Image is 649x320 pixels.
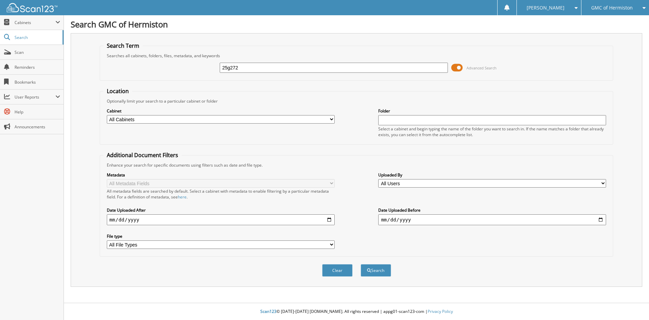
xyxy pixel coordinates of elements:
[615,287,649,320] iframe: Chat Widget
[591,6,633,10] span: GMC of Hermiston
[378,214,606,225] input: end
[428,308,453,314] a: Privacy Policy
[378,108,606,114] label: Folder
[103,42,143,49] legend: Search Term
[64,303,649,320] div: © [DATE]-[DATE] [DOMAIN_NAME]. All rights reserved | appg01-scan123-com |
[103,53,610,59] div: Searches all cabinets, folders, files, metadata, and keywords
[466,65,497,70] span: Advanced Search
[103,162,610,168] div: Enhance your search for specific documents using filters such as date and file type.
[103,98,610,104] div: Optionally limit your search to a particular cabinet or folder
[107,207,335,213] label: Date Uploaded After
[378,207,606,213] label: Date Uploaded Before
[378,126,606,137] div: Select a cabinet and begin typing the name of the folder you want to search in. If the name match...
[107,188,335,200] div: All metadata fields are searched by default. Select a cabinet with metadata to enable filtering b...
[378,172,606,178] label: Uploaded By
[103,151,182,159] legend: Additional Document Filters
[107,108,335,114] label: Cabinet
[15,79,60,85] span: Bookmarks
[361,264,391,277] button: Search
[15,49,60,55] span: Scan
[527,6,564,10] span: [PERSON_NAME]
[178,194,187,200] a: here
[15,124,60,130] span: Announcements
[260,308,277,314] span: Scan123
[103,87,132,95] legend: Location
[7,3,57,12] img: scan123-logo-white.svg
[15,35,59,40] span: Search
[107,233,335,239] label: File type
[322,264,353,277] button: Clear
[15,20,55,25] span: Cabinets
[15,109,60,115] span: Help
[15,64,60,70] span: Reminders
[107,214,335,225] input: start
[15,94,55,100] span: User Reports
[71,19,642,30] h1: Search GMC of Hermiston
[107,172,335,178] label: Metadata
